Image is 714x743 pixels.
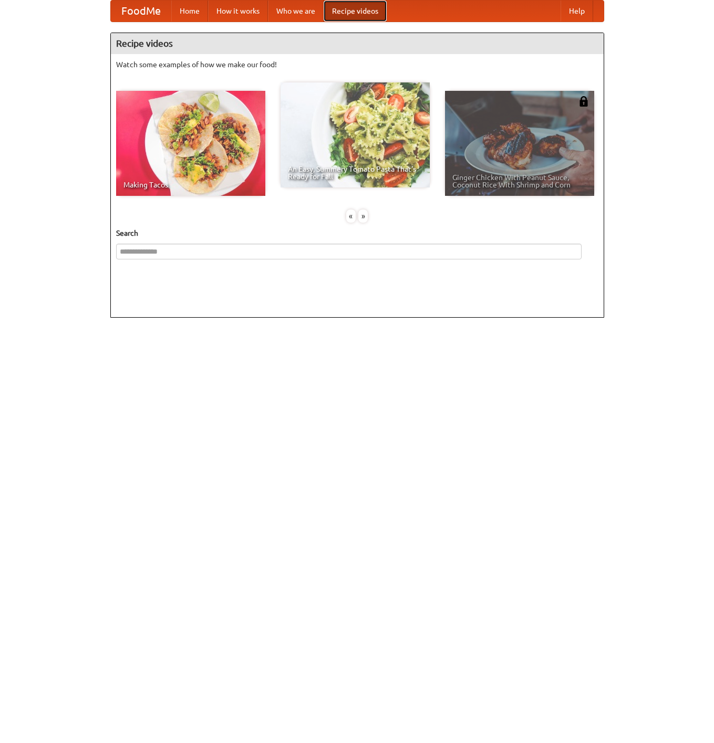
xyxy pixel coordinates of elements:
a: Making Tacos [116,91,265,196]
div: « [346,210,356,223]
p: Watch some examples of how we make our food! [116,59,598,70]
a: Recipe videos [324,1,387,22]
img: 483408.png [578,96,589,107]
a: How it works [208,1,268,22]
a: Who we are [268,1,324,22]
h5: Search [116,228,598,238]
a: FoodMe [111,1,171,22]
span: An Easy, Summery Tomato Pasta That's Ready for Fall [288,165,422,180]
a: Help [561,1,593,22]
h4: Recipe videos [111,33,604,54]
a: Home [171,1,208,22]
div: » [358,210,368,223]
a: An Easy, Summery Tomato Pasta That's Ready for Fall [281,82,430,187]
span: Making Tacos [123,181,258,189]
